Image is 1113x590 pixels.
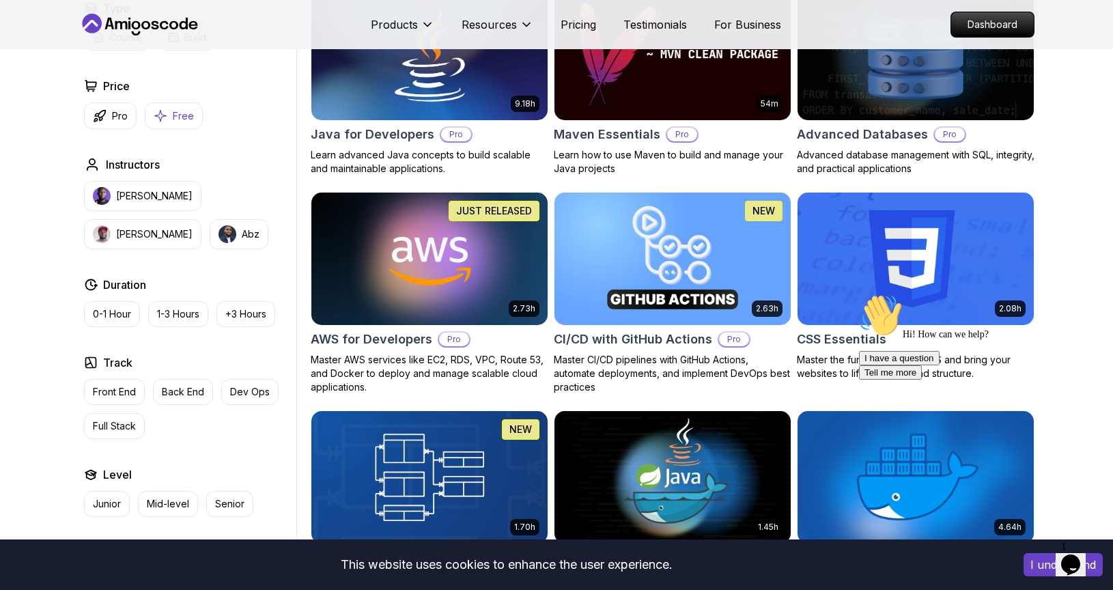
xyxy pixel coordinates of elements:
[84,181,201,211] button: instructor img[PERSON_NAME]
[230,385,270,399] p: Dev Ops
[221,379,279,405] button: Dev Ops
[148,301,208,327] button: 1-3 Hours
[162,385,204,399] p: Back End
[103,466,132,483] h2: Level
[714,16,781,33] a: For Business
[5,41,135,51] span: Hi! How can we help?
[752,204,775,218] p: NEW
[371,16,434,44] button: Products
[758,522,778,533] p: 1.45h
[225,307,266,321] p: +3 Hours
[219,225,236,243] img: instructor img
[554,192,791,394] a: CI/CD with GitHub Actions card2.63hNEWCI/CD with GitHub ActionsProMaster CI/CD pipelines with Git...
[950,12,1034,38] a: Dashboard
[951,12,1034,37] p: Dashboard
[84,379,145,405] button: Front End
[93,419,136,433] p: Full Stack
[103,354,132,371] h2: Track
[561,16,596,33] a: Pricing
[5,5,49,49] img: :wave:
[514,522,535,533] p: 1.70h
[311,330,432,349] h2: AWS for Developers
[103,277,146,293] h2: Duration
[311,148,548,175] p: Learn advanced Java concepts to build scalable and maintainable applications.
[84,413,145,439] button: Full Stack
[147,497,189,511] p: Mid-level
[554,193,791,325] img: CI/CD with GitHub Actions card
[554,353,791,394] p: Master CI/CD pipelines with GitHub Actions, automate deployments, and implement DevOps best pract...
[797,192,1034,380] a: CSS Essentials card2.08hCSS EssentialsMaster the fundamentals of CSS and bring your websites to l...
[210,219,268,249] button: instructor imgAbz
[311,125,434,144] h2: Java for Developers
[554,330,712,349] h2: CI/CD with GitHub Actions
[719,333,749,346] p: Pro
[513,303,535,314] p: 2.73h
[138,491,198,517] button: Mid-level
[93,225,111,243] img: instructor img
[112,109,128,123] p: Pro
[93,385,136,399] p: Front End
[797,330,886,349] h2: CSS Essentials
[439,333,469,346] p: Pro
[84,491,130,517] button: Junior
[462,16,517,33] p: Resources
[93,497,121,511] p: Junior
[462,16,533,44] button: Resources
[311,193,548,325] img: AWS for Developers card
[157,307,199,321] p: 1-3 Hours
[554,411,791,544] img: Docker for Java Developers card
[173,109,194,123] p: Free
[116,227,193,241] p: [PERSON_NAME]
[798,411,1034,544] img: Docker For Professionals card
[441,128,471,141] p: Pro
[84,219,201,249] button: instructor img[PERSON_NAME]
[216,301,275,327] button: +3 Hours
[106,156,160,173] h2: Instructors
[1024,553,1103,576] button: Accept cookies
[93,187,111,205] img: instructor img
[311,192,548,394] a: AWS for Developers card2.73hJUST RELEASEDAWS for DevelopersProMaster AWS services like EC2, RDS, ...
[667,128,697,141] p: Pro
[5,5,251,92] div: 👋Hi! How can we help?I have a questionTell me more
[215,497,244,511] p: Senior
[797,125,928,144] h2: Advanced Databases
[84,102,137,129] button: Pro
[797,148,1034,175] p: Advanced database management with SQL, integrity, and practical applications
[756,303,778,314] p: 2.63h
[509,423,532,436] p: NEW
[153,379,213,405] button: Back End
[554,148,791,175] p: Learn how to use Maven to build and manage your Java projects
[84,301,140,327] button: 0-1 Hour
[5,63,86,77] button: I have a question
[761,98,778,109] p: 54m
[797,353,1034,380] p: Master the fundamentals of CSS and bring your websites to life with style and structure.
[242,227,259,241] p: Abz
[103,78,130,94] h2: Price
[935,128,965,141] p: Pro
[1056,535,1099,576] iframe: chat widget
[145,102,203,129] button: Free
[798,193,1034,325] img: CSS Essentials card
[311,411,548,544] img: Database Design & Implementation card
[515,98,535,109] p: 9.18h
[456,204,532,218] p: JUST RELEASED
[206,491,253,517] button: Senior
[311,353,548,394] p: Master AWS services like EC2, RDS, VPC, Route 53, and Docker to deploy and manage scalable cloud ...
[116,189,193,203] p: [PERSON_NAME]
[93,307,131,321] p: 0-1 Hour
[554,125,660,144] h2: Maven Essentials
[623,16,687,33] a: Testimonials
[854,288,1099,529] iframe: chat widget
[371,16,418,33] p: Products
[10,550,1003,580] div: This website uses cookies to enhance the user experience.
[5,77,68,92] button: Tell me more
